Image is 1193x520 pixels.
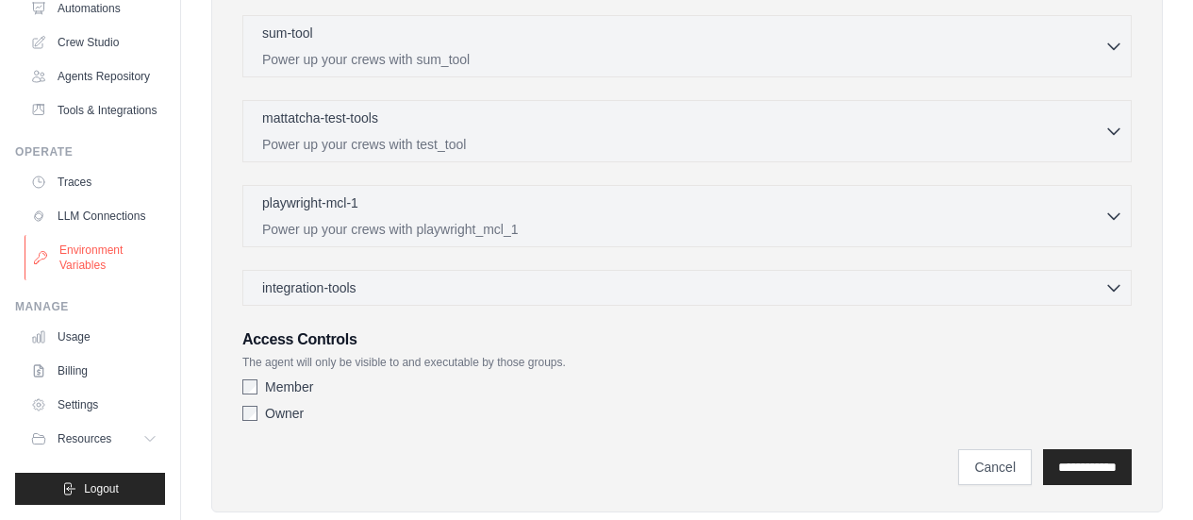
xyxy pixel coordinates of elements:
[23,322,165,352] a: Usage
[262,193,358,212] p: playwright-mcl-1
[23,390,165,420] a: Settings
[262,24,313,42] p: sum-tool
[25,235,167,280] a: Environment Variables
[251,193,1123,239] button: playwright-mcl-1 Power up your crews with playwright_mcl_1
[265,404,304,423] label: Owner
[262,109,378,127] p: mattatcha-test-tools
[262,135,1104,154] p: Power up your crews with test_tool
[262,220,1104,239] p: Power up your crews with playwright_mcl_1
[84,481,119,496] span: Logout
[23,201,165,231] a: LLM Connections
[23,356,165,386] a: Billing
[242,355,1132,370] p: The agent will only be visible to and executable by those groups.
[15,299,165,314] div: Manage
[958,449,1032,485] a: Cancel
[23,424,165,454] button: Resources
[23,95,165,126] a: Tools & Integrations
[251,24,1123,69] button: sum-tool Power up your crews with sum_tool
[265,377,313,396] label: Member
[15,144,165,159] div: Operate
[15,473,165,505] button: Logout
[262,50,1104,69] p: Power up your crews with sum_tool
[58,431,111,446] span: Resources
[242,328,1132,351] h3: Access Controls
[251,278,1123,297] button: integration-tools
[23,167,165,197] a: Traces
[251,109,1123,154] button: mattatcha-test-tools Power up your crews with test_tool
[23,61,165,92] a: Agents Repository
[262,278,356,297] span: integration-tools
[23,27,165,58] a: Crew Studio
